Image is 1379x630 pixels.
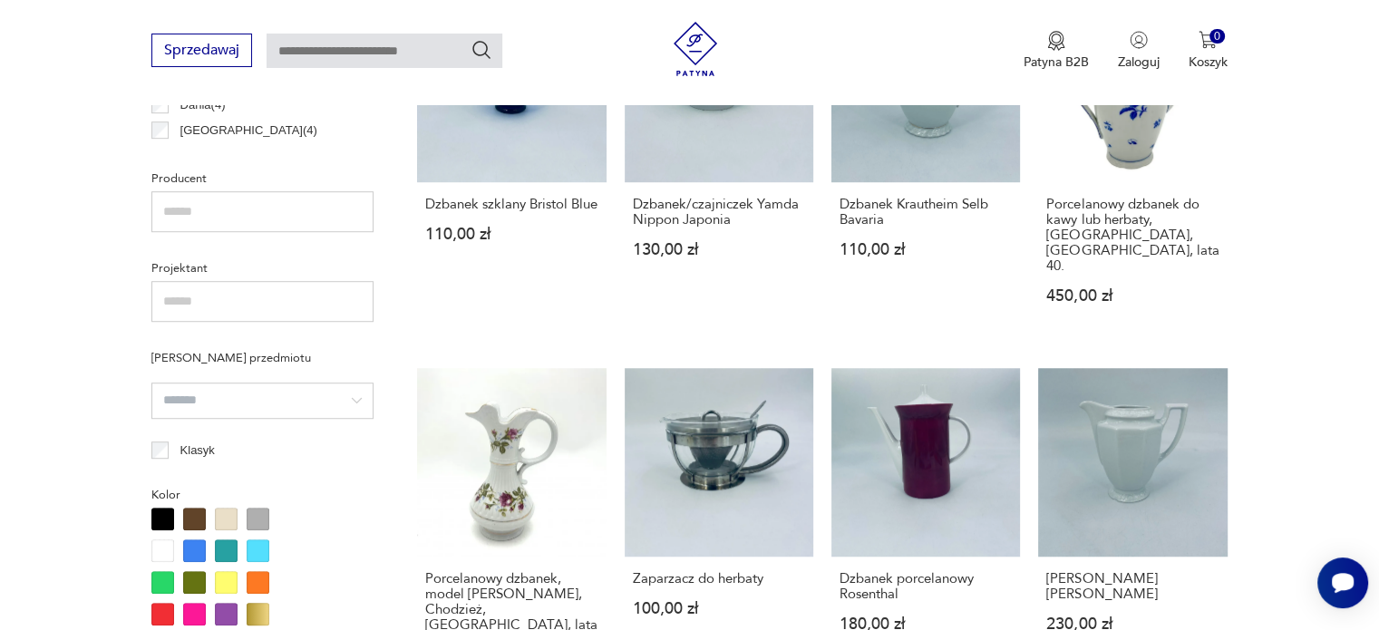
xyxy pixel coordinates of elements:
[1118,31,1160,71] button: Zaloguj
[151,485,374,505] p: Kolor
[151,258,374,278] p: Projektant
[471,39,492,61] button: Szukaj
[180,121,317,141] p: [GEOGRAPHIC_DATA] ( 4 )
[1209,29,1225,44] div: 0
[1046,197,1219,274] h3: Porcelanowy dzbanek do kawy lub herbaty, [GEOGRAPHIC_DATA], [GEOGRAPHIC_DATA], lata 40.
[668,22,723,76] img: Patyna - sklep z meblami i dekoracjami vintage
[151,348,374,368] p: [PERSON_NAME] przedmiotu
[180,441,215,460] p: Klasyk
[1189,31,1228,71] button: 0Koszyk
[1317,557,1368,608] iframe: Smartsupp widget button
[1024,31,1089,71] button: Patyna B2B
[840,197,1012,228] h3: Dzbanek Krautheim Selb Bavaria
[1189,53,1228,71] p: Koszyk
[1130,31,1148,49] img: Ikonka użytkownika
[151,34,252,67] button: Sprzedawaj
[1046,571,1219,602] h3: [PERSON_NAME] [PERSON_NAME]
[1199,31,1217,49] img: Ikona koszyka
[633,601,805,616] p: 100,00 zł
[1047,31,1065,51] img: Ikona medalu
[151,45,252,58] a: Sprzedawaj
[151,169,374,189] p: Producent
[633,242,805,257] p: 130,00 zł
[1024,53,1089,71] p: Patyna B2B
[180,95,226,115] p: Dania ( 4 )
[1046,288,1219,304] p: 450,00 zł
[425,197,597,212] h3: Dzbanek szklany Bristol Blue
[840,242,1012,257] p: 110,00 zł
[1118,53,1160,71] p: Zaloguj
[633,571,805,586] h3: Zaparzacz do herbaty
[633,197,805,228] h3: Dzbanek/czajniczek Yamda Nippon Japonia
[1024,31,1089,71] a: Ikona medaluPatyna B2B
[840,571,1012,602] h3: Dzbanek porcelanowy Rosenthal
[425,227,597,242] p: 110,00 zł
[180,146,317,166] p: [GEOGRAPHIC_DATA] ( 2 )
